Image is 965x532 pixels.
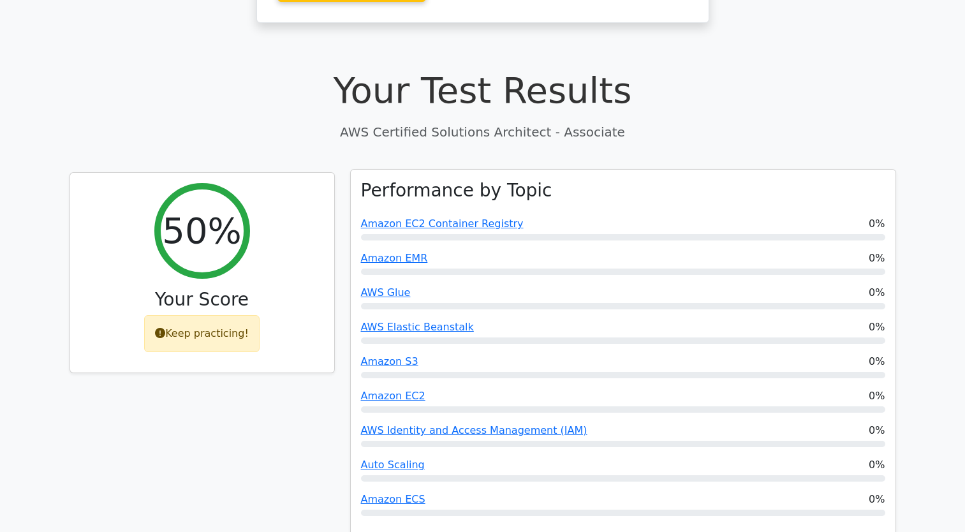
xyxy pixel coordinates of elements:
span: 0% [869,285,885,300]
a: AWS Elastic Beanstalk [361,321,474,333]
a: Amazon EMR [361,252,428,264]
p: AWS Certified Solutions Architect - Associate [70,122,896,142]
h3: Performance by Topic [361,180,552,202]
span: 0% [869,216,885,232]
h1: Your Test Results [70,69,896,112]
h3: Your Score [80,289,324,311]
a: AWS Identity and Access Management (IAM) [361,424,587,436]
span: 0% [869,354,885,369]
span: 0% [869,423,885,438]
a: Amazon S3 [361,355,418,367]
span: 0% [869,251,885,266]
a: AWS Glue [361,286,411,299]
span: 0% [869,492,885,507]
a: Auto Scaling [361,459,425,471]
div: Keep practicing! [144,315,260,352]
h2: 50% [162,209,241,252]
a: Amazon ECS [361,493,425,505]
span: 0% [869,388,885,404]
span: 0% [869,320,885,335]
a: Amazon EC2 [361,390,425,402]
span: 0% [869,457,885,473]
a: Amazon EC2 Container Registry [361,218,524,230]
